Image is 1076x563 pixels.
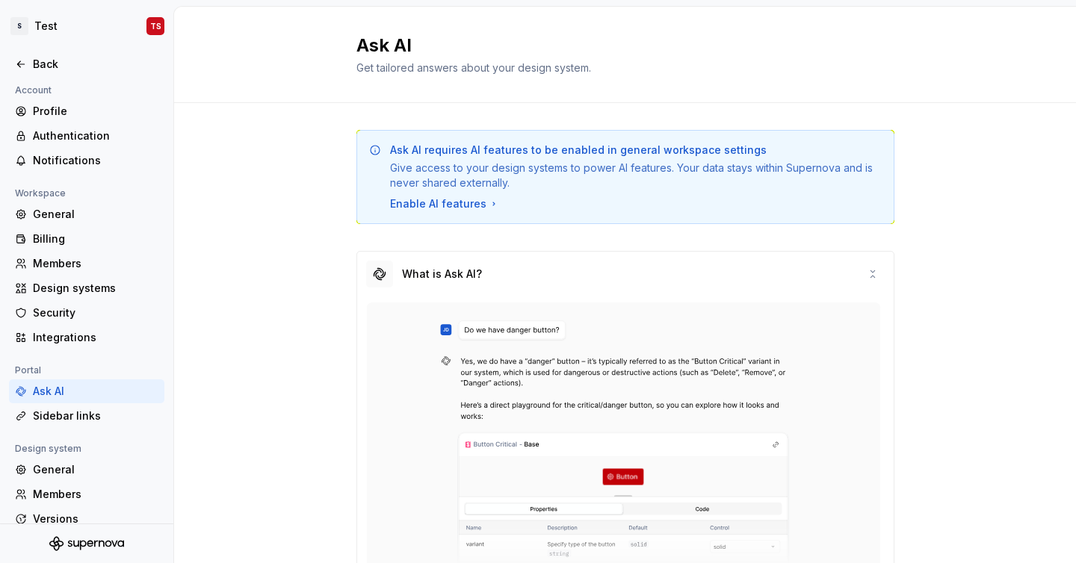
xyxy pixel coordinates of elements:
[33,104,158,119] div: Profile
[33,207,158,222] div: General
[33,487,158,502] div: Members
[402,267,482,281] div: What is Ask AI?
[9,361,47,379] div: Portal
[33,128,158,143] div: Authentication
[9,507,164,531] a: Versions
[49,536,124,551] svg: Supernova Logo
[33,305,158,320] div: Security
[9,184,72,202] div: Workspace
[33,256,158,271] div: Members
[9,149,164,172] a: Notifications
[9,379,164,403] a: Ask AI
[9,52,164,76] a: Back
[150,20,161,32] div: TS
[33,408,158,423] div: Sidebar links
[33,281,158,296] div: Design systems
[9,252,164,276] a: Members
[9,440,87,458] div: Design system
[390,196,500,211] button: Enable AI features
[3,10,170,43] button: STestTS
[9,326,164,349] a: Integrations
[9,482,164,506] a: Members
[33,330,158,345] div: Integrations
[9,99,164,123] a: Profile
[33,231,158,246] div: Billing
[10,17,28,35] div: S
[34,19,58,34] div: Test
[390,143,767,158] div: Ask AI requires AI features to be enabled in general workspace settings
[356,34,876,57] h2: Ask AI
[9,227,164,251] a: Billing
[9,124,164,148] a: Authentication
[9,81,58,99] div: Account
[9,404,164,428] a: Sidebar links
[390,161,882,190] div: Give access to your design systems to power AI features. Your data stays within Supernova and is ...
[9,202,164,226] a: General
[33,57,158,72] div: Back
[33,511,158,526] div: Versions
[356,61,591,74] span: Get tailored answers about your design system.
[33,153,158,168] div: Notifications
[9,458,164,482] a: General
[33,384,158,399] div: Ask AI
[9,301,164,325] a: Security
[9,276,164,300] a: Design systems
[33,462,158,477] div: General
